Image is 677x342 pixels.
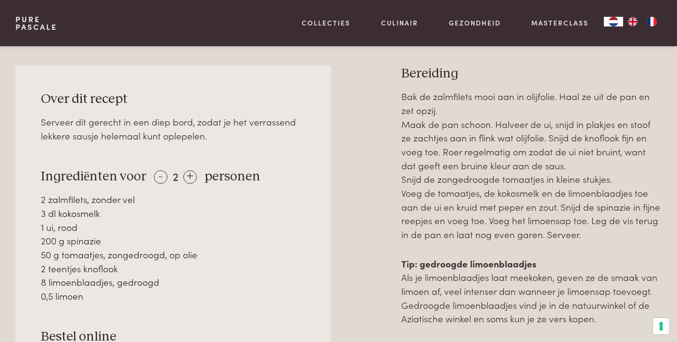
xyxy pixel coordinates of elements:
div: Language [604,17,623,26]
button: Uw voorkeuren voor toestemming voor trackingtechnologieën [653,318,669,334]
div: 1 ui, rood [41,220,305,234]
div: 0,5 limoen [41,289,305,303]
div: Serveer dit gerecht in een diep bord, zodat je het verrassend lekkere sausje helemaal kunt oplepe... [41,115,305,142]
div: 50 g tomaatjes, zongedroogd, op olie [41,248,305,262]
div: 2 zalmfilets, zonder vel [41,192,305,206]
strong: Tip: gedroogde limoenblaadjes [401,257,536,270]
div: 3 dl kokosmelk [41,206,305,220]
div: 200 g spinazie [41,234,305,248]
div: + [183,170,197,184]
a: Culinair [381,18,418,28]
a: NL [604,17,623,26]
div: 8 limoenblaadjes, gedroogd [41,275,305,289]
a: PurePascale [15,15,57,31]
ul: Language list [623,17,662,26]
aside: Language selected: Nederlands [604,17,662,26]
div: - [154,170,167,184]
a: Masterclass [531,18,588,28]
a: EN [623,17,642,26]
a: FR [642,17,662,26]
span: 2 [173,168,179,184]
span: Ingrediënten voor [41,170,146,183]
h3: Over dit recept [41,91,305,108]
span: personen [204,170,260,183]
p: Als je limoenblaadjes laat meekoken, geven ze de smaak van limoen af, veel intenser dan wanneer j... [401,257,662,326]
a: Collecties [302,18,350,28]
p: Bak de zalmfilets mooi aan in olijfolie. Haal ze uit de pan en zet opzij. Maak de pan schoon. Hal... [401,89,662,241]
a: Gezondheid [449,18,501,28]
h3: Bereiding [401,65,662,82]
div: 2 teentjes knoflook [41,262,305,276]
